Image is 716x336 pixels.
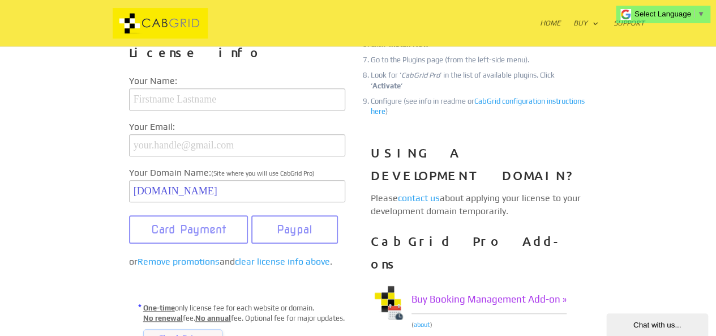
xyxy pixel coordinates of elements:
span: ​ [694,10,694,18]
a: Select Language​ [634,10,705,18]
img: CabGrid [74,8,247,39]
input: Firstname Lastname [129,88,346,110]
input: your.handle@gmail.com [129,134,346,156]
u: One-time [143,304,175,312]
li: Look for ‘ ‘ in the list of available plugins. Click ‘ ‘ [371,70,588,91]
a: contact us [398,193,440,203]
p: or and . [129,256,346,277]
h3: License info [129,41,346,70]
a: Support [614,19,645,46]
a: Buy Booking Management Add-on » [411,286,567,314]
a: clear license info above [235,256,330,267]
li: Configure (see info in readme or ) [371,96,588,117]
u: No annual [195,314,231,322]
a: CabGrid configuration instructions here [371,97,585,116]
a: Buy [573,19,599,46]
img: Taxi Booking WordPress Plugin [371,286,405,320]
em: CabGrid Pro [401,71,440,79]
input: mywebsite.com [129,180,346,202]
label: Your Name: [129,74,346,88]
h3: USING A DEVELOPMENT DOMAIN? [371,142,588,192]
u: No renewal [143,314,183,322]
a: Remove promotions [138,256,220,267]
li: Go to the Plugins page (from the left-side menu). [371,55,588,65]
span: ( ) [411,321,432,328]
h3: CabGrid Pro Add-ons [371,230,588,280]
span: Select Language [634,10,691,18]
span: (Site where you will use CabGrid Pro) [211,170,315,177]
label: Your Domain Name: [129,165,346,180]
label: Your Email: [129,120,346,134]
button: Card Payment [129,215,248,244]
strong: Activate [372,82,401,90]
a: about [414,321,430,328]
a: Home [540,19,561,46]
iframe: chat widget [606,311,710,336]
button: Paypal [251,215,338,244]
p: Please about applying your license to your development domain temporarily. [371,192,588,218]
span: ▼ [697,10,705,18]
